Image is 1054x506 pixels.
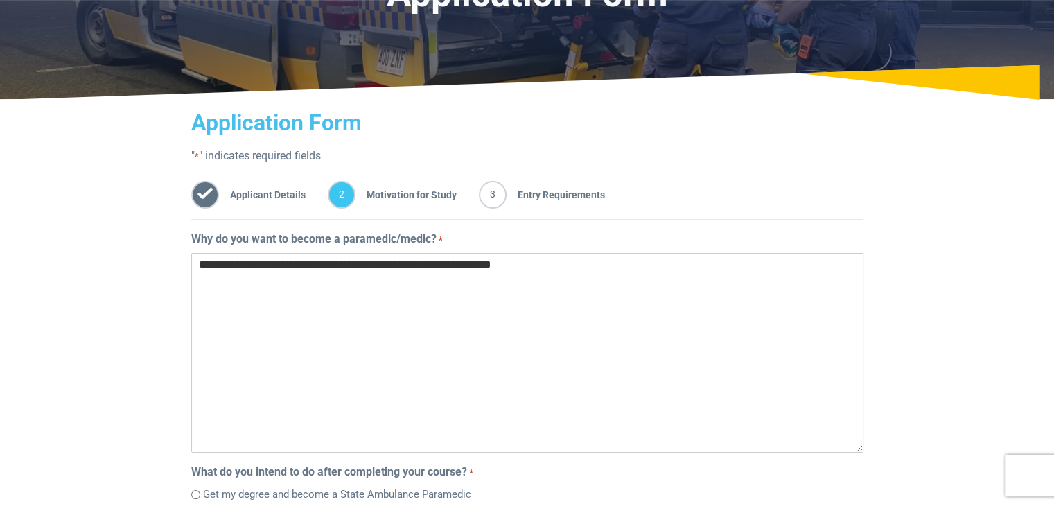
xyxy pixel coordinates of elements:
span: Motivation for Study [355,181,457,209]
label: Get my degree and become a State Ambulance Paramedic [203,487,471,503]
span: Applicant Details [219,181,306,209]
h2: Application Form [191,110,863,136]
span: Entry Requirements [507,181,605,209]
span: 2 [328,181,355,209]
legend: What do you intend to do after completing your course? [191,464,863,480]
p: " " indicates required fields [191,148,863,164]
label: Why do you want to become a paramedic/medic? [191,231,443,247]
span: 1 [191,181,219,209]
span: 3 [479,181,507,209]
